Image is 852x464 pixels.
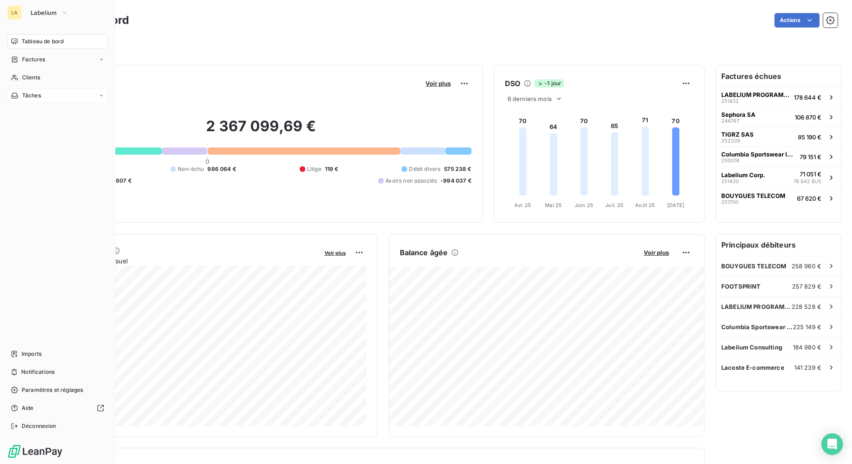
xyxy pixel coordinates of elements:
[22,74,40,82] span: Clients
[514,202,531,208] tspan: Avr. 25
[22,350,41,358] span: Imports
[21,368,55,376] span: Notifications
[22,386,83,394] span: Paramètres et réglages
[798,133,821,141] span: 85 190 €
[721,283,761,290] span: FOOTSPRINT
[716,147,841,166] button: Columbia Sportswear International25007479 151 €
[207,165,236,173] span: 986 064 €
[721,91,790,98] span: LABELIUM PROGRAMMATIC
[716,166,841,188] button: Labelium Corp.25143071 051 €76 842 $US
[325,250,346,256] span: Voir plus
[721,199,738,205] span: 251700
[575,202,593,208] tspan: Juin 25
[721,138,740,143] span: 252339
[22,55,45,64] span: Factures
[716,87,841,107] button: LABELIUM PROGRAMMATIC251432178 644 €
[721,179,739,184] span: 251430
[800,153,821,161] span: 79 151 €
[793,323,821,331] span: 225 149 €
[178,165,204,173] span: Non-échu
[51,117,472,144] h2: 2 367 099,69 €
[641,248,672,257] button: Voir plus
[721,323,793,331] span: Columbia Sportswear International
[325,165,339,173] span: 119 €
[22,37,64,46] span: Tableau de bord
[721,111,756,118] span: Sephora SA
[793,344,821,351] span: 184 980 €
[508,95,552,102] span: 6 derniers mois
[716,65,841,87] h6: Factures échues
[793,178,821,185] span: 76 842 $US
[721,151,796,158] span: Columbia Sportswear International
[721,344,782,351] span: Labelium Consulting
[795,114,821,121] span: 106 870 €
[792,262,821,270] span: 258 960 €
[426,80,451,87] span: Voir plus
[400,247,448,258] h6: Balance âgée
[792,303,821,310] span: 228 528 €
[7,5,22,20] div: LA
[505,78,520,89] h6: DSO
[440,177,472,185] span: -994 037 €
[792,283,821,290] span: 257 829 €
[22,422,56,430] span: Déconnexion
[206,158,209,165] span: 0
[794,94,821,101] span: 178 644 €
[721,158,739,163] span: 250074
[22,404,34,412] span: Aide
[794,364,821,371] span: 141 239 €
[635,202,655,208] tspan: Août 25
[385,177,437,185] span: Avoirs non associés
[322,248,348,257] button: Voir plus
[22,92,41,100] span: Tâches
[721,192,785,199] span: BOUYGUES TELECOM
[444,165,471,173] span: 575 238 €
[7,444,63,459] img: Logo LeanPay
[605,202,623,208] tspan: Juil. 25
[821,433,843,455] div: Open Intercom Messenger
[721,171,765,179] span: Labelium Corp.
[721,303,792,310] span: LABELIUM PROGRAMMATIC
[423,79,453,87] button: Voir plus
[307,165,321,173] span: Litige
[545,202,562,208] tspan: Mai 25
[716,127,841,147] button: TIGRZ SAS25233985 190 €
[721,118,739,124] span: 244767
[7,401,108,415] a: Aide
[800,170,821,178] span: 71 051 €
[721,262,786,270] span: BOUYGUES TELECOM
[721,364,784,371] span: Lacoste E-commerce
[721,131,754,138] span: TIGRZ SAS
[31,9,57,16] span: Labelium
[51,256,318,266] span: Chiffre d'affaires mensuel
[716,107,841,127] button: Sephora SA244767106 870 €
[716,234,841,256] h6: Principaux débiteurs
[535,79,564,87] span: -1 jour
[797,195,821,202] span: 67 620 €
[716,188,841,208] button: BOUYGUES TELECOM25170067 620 €
[721,98,739,104] span: 251432
[774,13,820,28] button: Actions
[644,249,669,256] span: Voir plus
[667,202,684,208] tspan: [DATE]
[409,165,440,173] span: Débit divers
